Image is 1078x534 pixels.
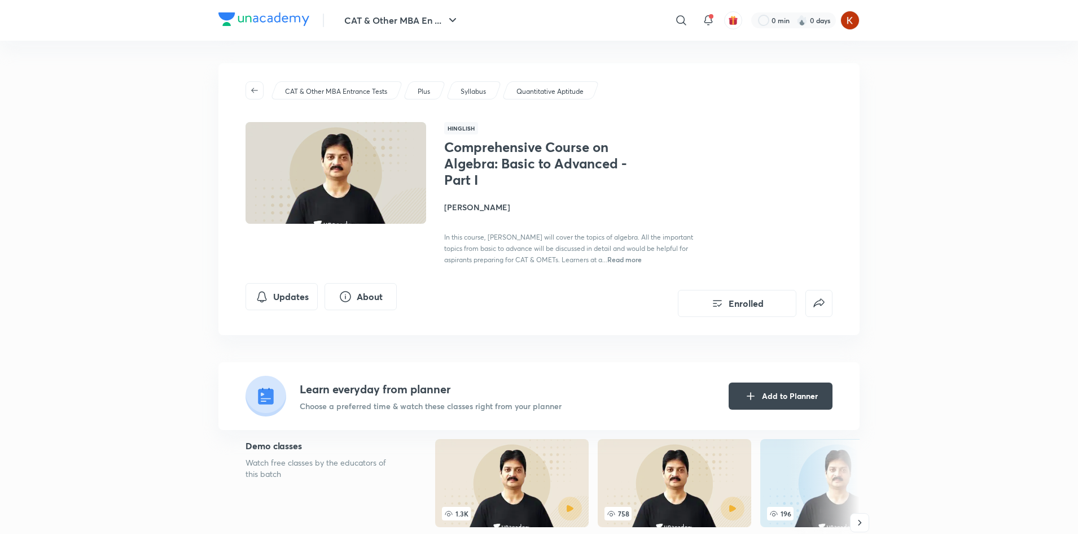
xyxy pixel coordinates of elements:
[444,122,478,134] span: Hinglish
[805,290,832,317] button: false
[459,86,488,97] a: Syllabus
[218,12,309,29] a: Company Logo
[246,457,399,480] p: Watch free classes by the educators of this batch
[796,15,808,26] img: streak
[516,86,584,97] p: Quantitative Aptitude
[325,283,397,310] button: About
[728,15,738,25] img: avatar
[607,255,642,264] span: Read more
[444,139,629,188] h1: Comprehensive Course on Algebra: Basic to Advanced - Part I
[444,233,693,264] span: In this course, [PERSON_NAME] will cover the topics of algebra. All the important topics from bas...
[246,283,318,310] button: Updates
[604,507,632,520] span: 758
[515,86,586,97] a: Quantitative Aptitude
[729,383,832,410] button: Add to Planner
[416,86,432,97] a: Plus
[244,121,428,225] img: Thumbnail
[418,86,430,97] p: Plus
[724,11,742,29] button: avatar
[840,11,860,30] img: Advait Nutan
[283,86,389,97] a: CAT & Other MBA Entrance Tests
[444,201,697,213] h4: [PERSON_NAME]
[678,290,796,317] button: Enrolled
[300,381,562,398] h4: Learn everyday from planner
[338,9,466,32] button: CAT & Other MBA En ...
[767,507,794,520] span: 196
[300,400,562,412] p: Choose a preferred time & watch these classes right from your planner
[461,86,486,97] p: Syllabus
[285,86,387,97] p: CAT & Other MBA Entrance Tests
[218,12,309,26] img: Company Logo
[442,507,471,520] span: 1.3K
[246,439,399,453] h5: Demo classes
